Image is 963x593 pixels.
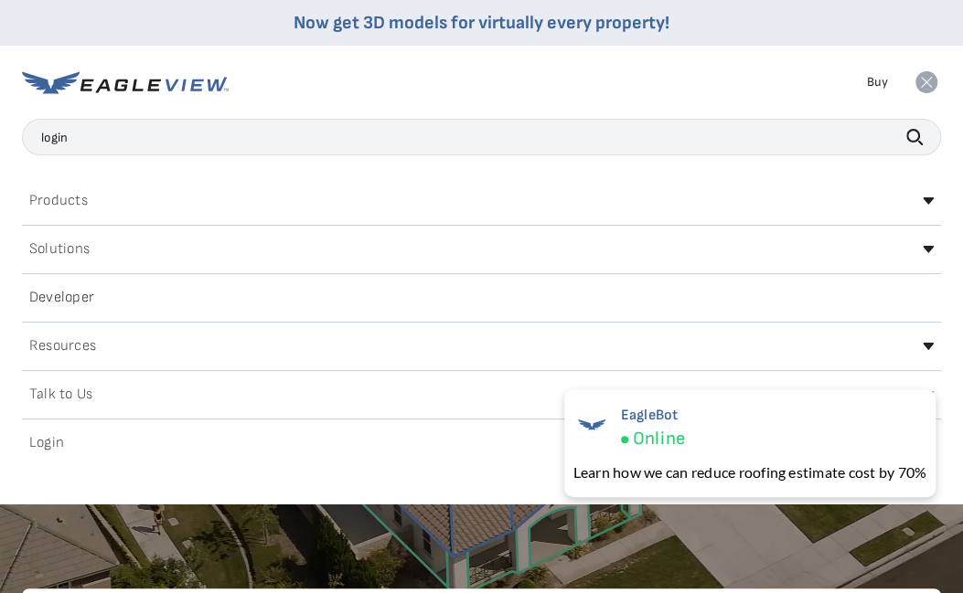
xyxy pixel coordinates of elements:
[573,461,926,483] div: Learn how we can reduce roofing estimate cost by 70%
[633,428,685,450] span: Online
[573,407,610,443] img: EagleBot
[867,74,888,90] a: Buy
[29,194,88,208] h2: Products
[29,291,94,305] h2: Developer
[29,387,92,402] h2: Talk to Us
[294,12,669,34] a: Now get 3D models for virtually every property!
[22,119,941,155] input: Search
[22,283,941,312] a: Developer
[29,242,90,257] h2: Solutions
[29,339,96,354] h2: Resources
[621,407,685,424] span: EagleBot
[29,436,64,450] h2: Login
